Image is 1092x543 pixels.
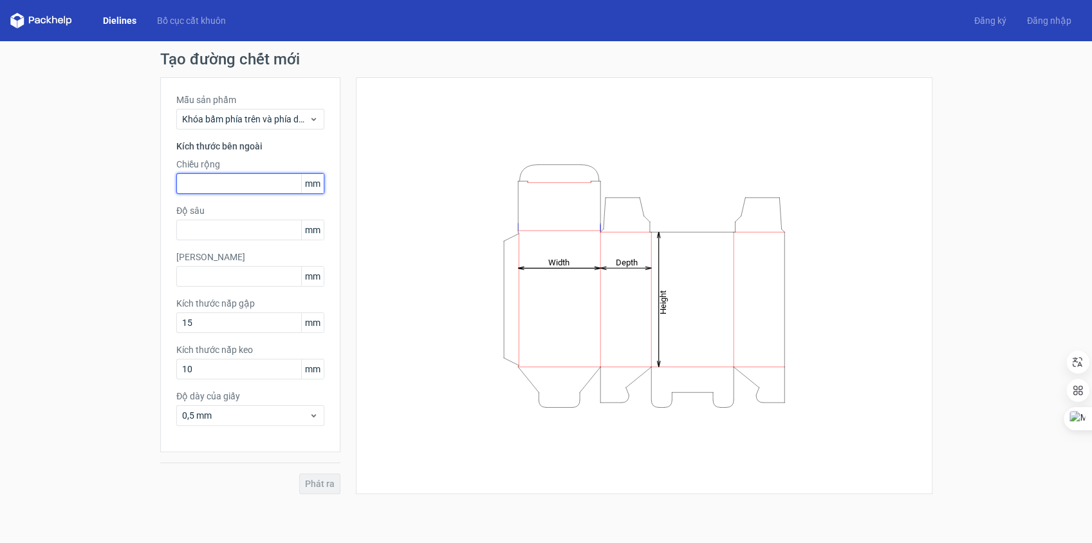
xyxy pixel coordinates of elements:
font: Kích thước bên ngoài [176,141,263,151]
font: mm [305,178,320,189]
font: 0,5 mm [182,410,212,421]
font: mm [305,318,320,328]
font: Đăng ký [974,15,1006,26]
font: Tạo đường chết mới [160,50,300,68]
a: Đăng nhập [1017,14,1082,27]
font: Mẫu sản phẩm [176,95,236,105]
font: Chiều rộng [176,159,220,169]
font: Khóa bấm phía trên và phía dưới [182,114,311,124]
font: mm [305,271,320,281]
font: Bố cục cắt khuôn [157,15,226,26]
font: Dielines [103,15,136,26]
font: Kích thước nắp gập [176,298,255,309]
font: mm [305,364,320,374]
font: Độ sâu [176,205,205,216]
font: [PERSON_NAME] [176,252,245,262]
tspan: Height [658,290,668,314]
font: mm [305,225,320,235]
font: Kích thước nắp keo [176,345,253,355]
a: Bố cục cắt khuôn [147,14,236,27]
font: Đăng nhập [1027,15,1071,26]
tspan: Width [548,257,569,267]
font: Độ dày của giấy [176,391,240,401]
tspan: Depth [616,257,638,267]
a: Đăng ký [964,14,1017,27]
a: Dielines [93,14,147,27]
